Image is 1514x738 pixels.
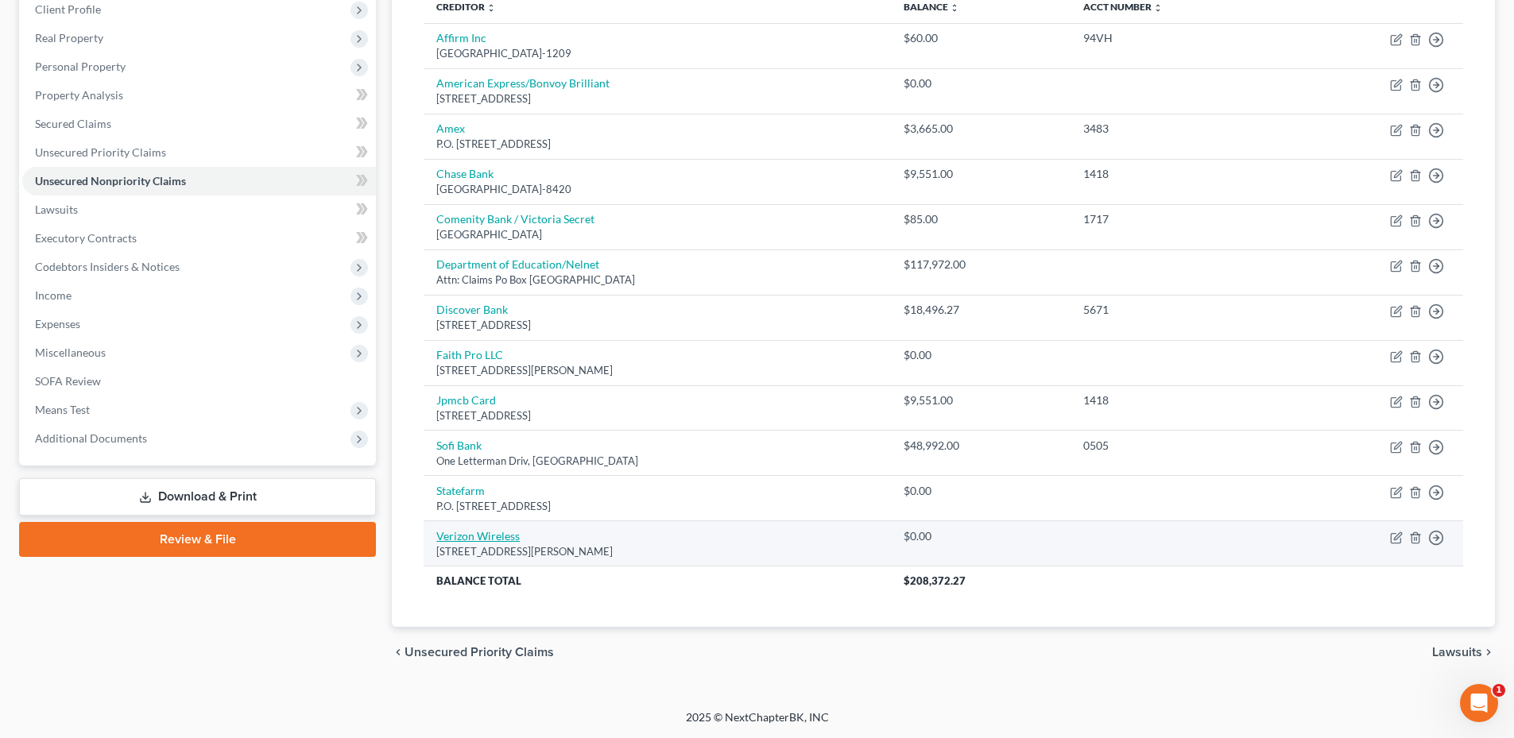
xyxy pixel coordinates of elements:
a: Amex [436,122,465,135]
div: [STREET_ADDRESS] [436,91,878,106]
span: Personal Property [35,60,126,73]
a: Verizon Wireless [436,529,520,543]
span: Means Test [35,403,90,416]
button: Lawsuits chevron_right [1432,646,1495,659]
div: 94VH [1083,30,1273,46]
span: Client Profile [35,2,101,16]
i: chevron_right [1482,646,1495,659]
i: unfold_more [950,3,959,13]
iframe: Intercom live chat [1460,684,1498,722]
div: 5671 [1083,302,1273,318]
span: Secured Claims [35,117,111,130]
span: Miscellaneous [35,346,106,359]
a: Chase Bank [436,167,494,180]
a: Unsecured Priority Claims [22,138,376,167]
div: 0505 [1083,438,1273,454]
a: Unsecured Nonpriority Claims [22,167,376,195]
div: [STREET_ADDRESS][PERSON_NAME] [436,544,878,559]
div: [GEOGRAPHIC_DATA] [436,227,878,242]
div: $9,551.00 [904,166,1058,182]
a: Balance unfold_more [904,1,959,13]
span: Additional Documents [35,431,147,445]
span: $208,372.27 [904,574,966,587]
div: P.O. [STREET_ADDRESS] [436,137,878,152]
span: Unsecured Nonpriority Claims [35,174,186,187]
a: Acct Number unfold_more [1083,1,1163,13]
div: [GEOGRAPHIC_DATA]-1209 [436,46,878,61]
i: chevron_left [392,646,405,659]
div: 1418 [1083,166,1273,182]
a: Statefarm [436,484,485,497]
div: $85.00 [904,211,1058,227]
a: Download & Print [19,478,376,516]
a: Sofi Bank [436,439,482,452]
a: Department of Education/Nelnet [436,257,599,271]
span: Lawsuits [35,203,78,216]
span: 1 [1493,684,1505,697]
div: [STREET_ADDRESS] [436,318,878,333]
div: $60.00 [904,30,1058,46]
a: Affirm Inc [436,31,486,44]
div: $117,972.00 [904,257,1058,272]
button: chevron_left Unsecured Priority Claims [392,646,554,659]
span: Unsecured Priority Claims [405,646,554,659]
a: Review & File [19,522,376,557]
div: 2025 © NextChapterBK, INC [304,709,1210,738]
div: $9,551.00 [904,392,1058,408]
span: Codebtors Insiders & Notices [35,260,180,273]
th: Balance Total [424,566,891,595]
a: Lawsuits [22,195,376,224]
div: $18,496.27 [904,302,1058,318]
div: 1418 [1083,392,1273,408]
div: P.O. [STREET_ADDRESS] [436,499,878,514]
div: $0.00 [904,528,1058,544]
div: One Letterman Driv, [GEOGRAPHIC_DATA] [436,454,878,469]
span: Income [35,288,72,302]
div: Attn: Claims Po Box [GEOGRAPHIC_DATA] [436,272,878,288]
span: SOFA Review [35,374,101,388]
div: [STREET_ADDRESS] [436,408,878,423]
div: $0.00 [904,75,1058,91]
div: [GEOGRAPHIC_DATA]-8420 [436,182,878,197]
a: American Express/Bonvoy Brilliant [436,76,610,90]
span: Real Property [35,31,103,44]
div: $3,665.00 [904,121,1058,137]
div: 1717 [1083,211,1273,227]
i: unfold_more [1153,3,1163,13]
a: Discover Bank [436,303,508,316]
span: Lawsuits [1432,646,1482,659]
a: Executory Contracts [22,224,376,253]
div: $48,992.00 [904,438,1058,454]
a: Secured Claims [22,110,376,138]
div: 3483 [1083,121,1273,137]
div: [STREET_ADDRESS][PERSON_NAME] [436,363,878,378]
div: $0.00 [904,483,1058,499]
a: Comenity Bank / Victoria Secret [436,212,594,226]
span: Expenses [35,317,80,330]
span: Executory Contracts [35,231,137,245]
span: Property Analysis [35,88,123,102]
i: unfold_more [486,3,496,13]
a: Jpmcb Card [436,393,496,407]
span: Unsecured Priority Claims [35,145,166,159]
a: Property Analysis [22,81,376,110]
a: SOFA Review [22,367,376,396]
a: Creditor unfold_more [436,1,496,13]
div: $0.00 [904,347,1058,363]
a: Faith Pro LLC [436,348,503,361]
